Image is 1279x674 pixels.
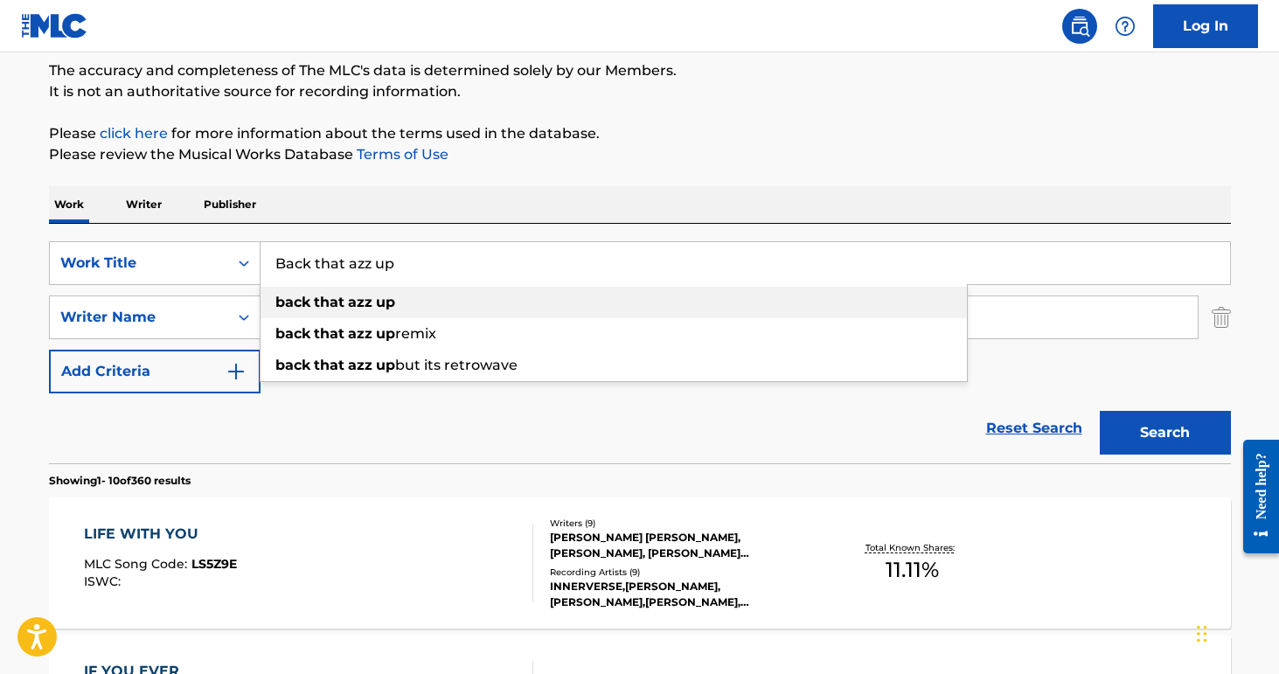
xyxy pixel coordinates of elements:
[84,573,125,589] span: ISWC :
[395,357,518,373] span: but its retrowave
[84,556,191,572] span: MLC Song Code :
[376,325,395,342] strong: up
[49,350,261,393] button: Add Criteria
[49,186,89,223] p: Work
[100,125,168,142] a: click here
[60,253,218,274] div: Work Title
[550,566,814,579] div: Recording Artists ( 9 )
[1230,426,1279,566] iframe: Resource Center
[49,81,1231,102] p: It is not an authoritative source for recording information.
[977,409,1091,448] a: Reset Search
[49,60,1231,81] p: The accuracy and completeness of The MLC's data is determined solely by our Members.
[314,294,344,310] strong: that
[376,357,395,373] strong: up
[348,294,372,310] strong: azz
[49,144,1231,165] p: Please review the Musical Works Database
[348,357,372,373] strong: azz
[1069,16,1090,37] img: search
[191,556,237,572] span: LS5Z9E
[226,361,247,382] img: 9d2ae6d4665cec9f34b9.svg
[1108,9,1143,44] div: Help
[550,530,814,561] div: [PERSON_NAME] [PERSON_NAME], [PERSON_NAME], [PERSON_NAME] [PERSON_NAME], [PERSON_NAME], [PERSON_N...
[314,357,344,373] strong: that
[395,325,436,342] span: remix
[49,473,191,489] p: Showing 1 - 10 of 360 results
[353,146,448,163] a: Terms of Use
[49,497,1231,629] a: LIFE WITH YOUMLC Song Code:LS5Z9EISWC:Writers (9)[PERSON_NAME] [PERSON_NAME], [PERSON_NAME], [PER...
[275,294,310,310] strong: back
[275,325,310,342] strong: back
[275,357,310,373] strong: back
[84,524,237,545] div: LIFE WITH YOU
[550,517,814,530] div: Writers ( 9 )
[1100,411,1231,455] button: Search
[1192,590,1279,674] iframe: Chat Widget
[1212,295,1231,339] img: Delete Criterion
[21,13,88,38] img: MLC Logo
[49,123,1231,144] p: Please for more information about the terms used in the database.
[376,294,395,310] strong: up
[1197,608,1207,660] div: Drag
[121,186,167,223] p: Writer
[348,325,372,342] strong: azz
[1062,9,1097,44] a: Public Search
[198,186,261,223] p: Publisher
[865,541,959,554] p: Total Known Shares:
[49,241,1231,463] form: Search Form
[550,579,814,610] div: INNERVERSE,[PERSON_NAME],[PERSON_NAME],[PERSON_NAME], [PERSON_NAME]|[PERSON_NAME]|INNERVERSE, INN...
[886,554,939,586] span: 11.11 %
[1115,16,1136,37] img: help
[314,325,344,342] strong: that
[60,307,218,328] div: Writer Name
[1153,4,1258,48] a: Log In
